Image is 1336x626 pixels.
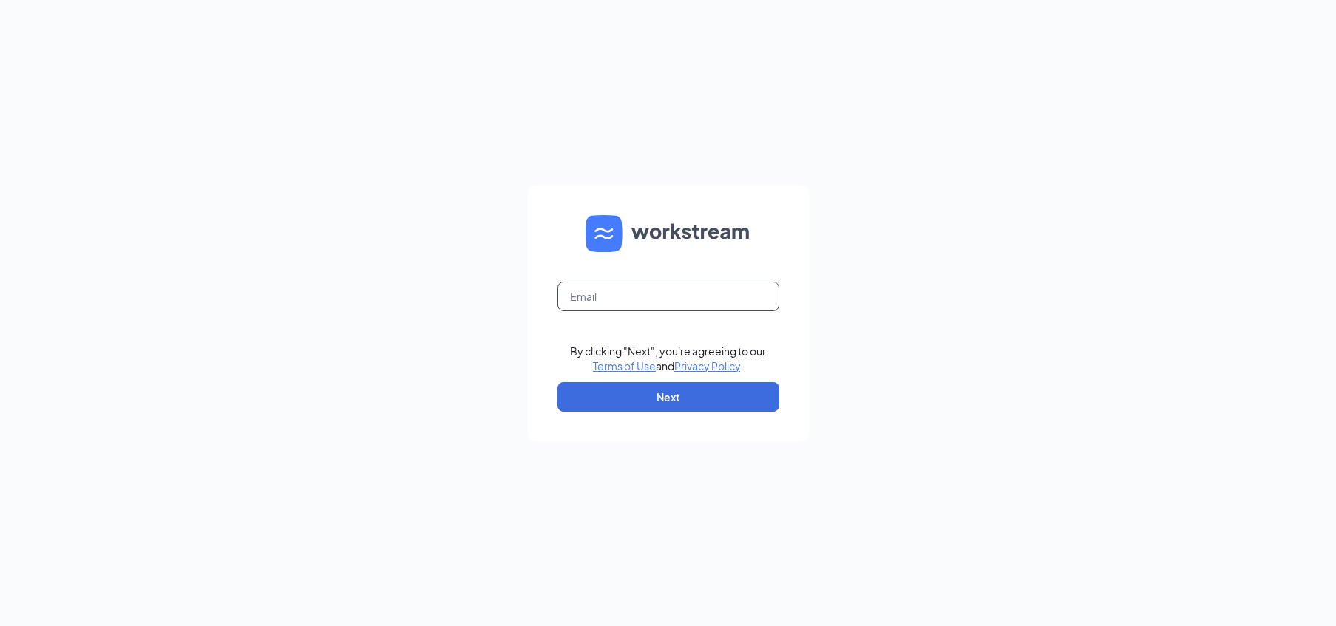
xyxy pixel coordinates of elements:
[674,359,740,372] a: Privacy Policy
[557,282,779,311] input: Email
[570,344,766,373] div: By clicking "Next", you're agreeing to our and .
[557,382,779,412] button: Next
[593,359,656,372] a: Terms of Use
[586,215,751,252] img: WS logo and Workstream text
